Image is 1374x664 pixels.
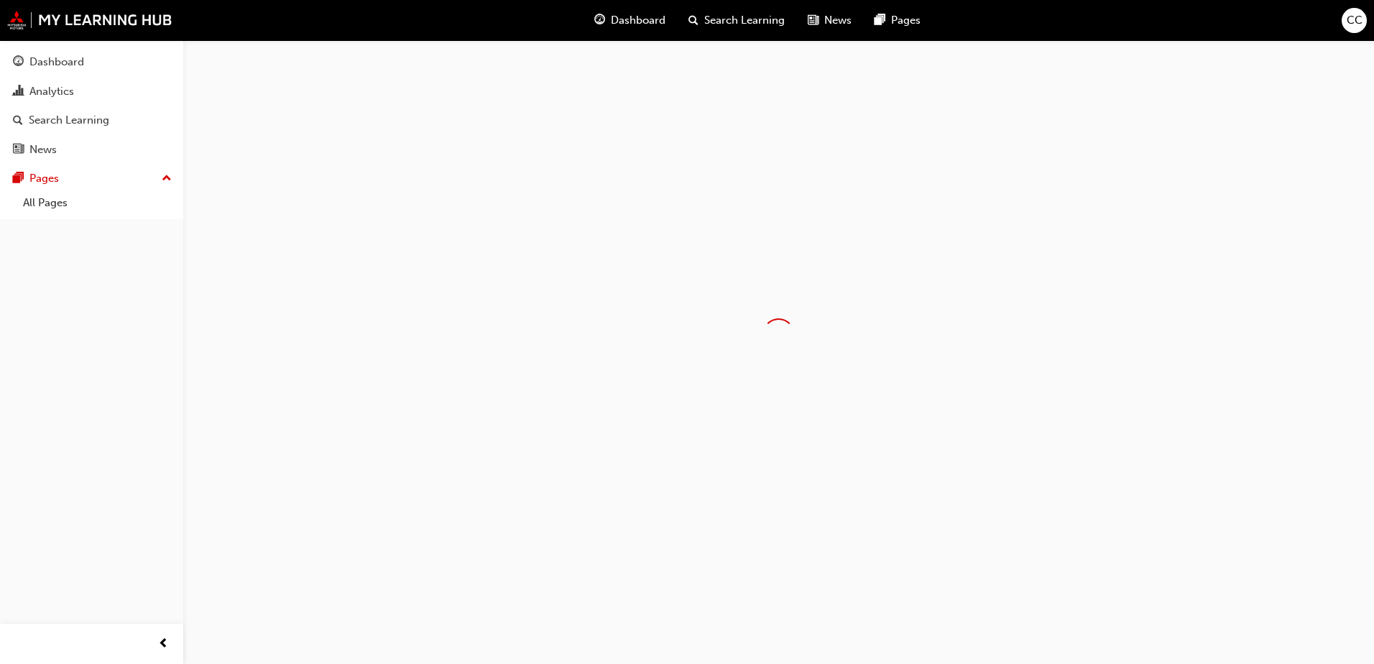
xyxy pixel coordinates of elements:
span: search-icon [13,114,23,127]
span: guage-icon [594,11,605,29]
button: Pages [6,165,177,192]
span: CC [1347,12,1363,29]
a: news-iconNews [796,6,863,35]
a: Search Learning [6,107,177,134]
a: search-iconSearch Learning [677,6,796,35]
span: Pages [891,12,921,29]
a: News [6,137,177,163]
a: pages-iconPages [863,6,932,35]
button: CC [1342,8,1367,33]
div: Dashboard [29,54,84,70]
div: Analytics [29,83,74,100]
div: Pages [29,170,59,187]
span: news-icon [13,144,24,157]
div: Search Learning [29,112,109,129]
span: Dashboard [611,12,665,29]
div: News [29,142,57,158]
span: pages-icon [875,11,885,29]
span: news-icon [808,11,819,29]
span: pages-icon [13,172,24,185]
a: All Pages [17,192,177,214]
button: DashboardAnalyticsSearch LearningNews [6,46,177,165]
a: guage-iconDashboard [583,6,677,35]
span: Search Learning [704,12,785,29]
img: mmal [7,11,172,29]
span: up-icon [162,170,172,188]
span: guage-icon [13,56,24,69]
span: search-icon [688,11,698,29]
span: prev-icon [158,635,169,653]
span: News [824,12,852,29]
a: Dashboard [6,49,177,75]
a: Analytics [6,78,177,105]
span: chart-icon [13,86,24,98]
